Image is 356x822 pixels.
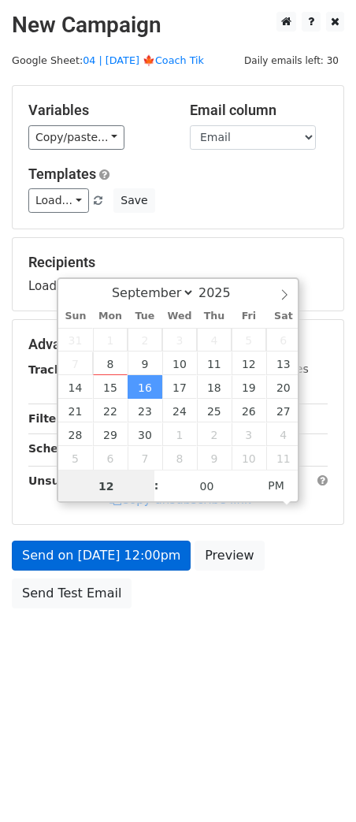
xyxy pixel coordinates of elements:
span: Sun [58,311,93,322]
span: September 2, 2025 [128,328,162,351]
div: Loading... [28,254,328,295]
input: Minute [159,471,255,502]
span: Thu [197,311,232,322]
span: October 11, 2025 [266,446,301,470]
span: : [154,470,159,501]
a: Templates [28,166,96,182]
span: September 15, 2025 [93,375,128,399]
button: Save [113,188,154,213]
a: Send on [DATE] 12:00pm [12,541,191,571]
span: September 20, 2025 [266,375,301,399]
span: September 21, 2025 [58,399,93,422]
strong: Filters [28,412,69,425]
span: October 1, 2025 [162,422,197,446]
strong: Unsubscribe [28,474,106,487]
span: September 22, 2025 [93,399,128,422]
span: September 3, 2025 [162,328,197,351]
h5: Variables [28,102,166,119]
h5: Email column [190,102,328,119]
span: Mon [93,311,128,322]
span: September 1, 2025 [93,328,128,351]
a: Copy unsubscribe link [109,493,251,507]
input: Year [195,285,251,300]
a: Daily emails left: 30 [239,54,344,66]
span: September 23, 2025 [128,399,162,422]
span: September 18, 2025 [197,375,232,399]
span: Tue [128,311,162,322]
span: October 9, 2025 [197,446,232,470]
span: October 6, 2025 [93,446,128,470]
a: 04 | [DATE] 🍁Coach Tik [83,54,204,66]
h2: New Campaign [12,12,344,39]
span: October 4, 2025 [266,422,301,446]
span: September 30, 2025 [128,422,162,446]
span: Wed [162,311,197,322]
span: October 10, 2025 [232,446,266,470]
span: September 6, 2025 [266,328,301,351]
span: September 28, 2025 [58,422,93,446]
strong: Tracking [28,363,81,376]
span: September 29, 2025 [93,422,128,446]
input: Hour [58,471,154,502]
a: Send Test Email [12,578,132,608]
span: October 5, 2025 [58,446,93,470]
a: Load... [28,188,89,213]
span: September 13, 2025 [266,351,301,375]
label: UTM Codes [247,361,308,378]
span: September 7, 2025 [58,351,93,375]
span: September 4, 2025 [197,328,232,351]
span: September 16, 2025 [128,375,162,399]
span: September 19, 2025 [232,375,266,399]
span: August 31, 2025 [58,328,93,351]
span: September 25, 2025 [197,399,232,422]
span: October 7, 2025 [128,446,162,470]
span: September 11, 2025 [197,351,232,375]
span: Sat [266,311,301,322]
span: October 2, 2025 [197,422,232,446]
h5: Recipients [28,254,328,271]
iframe: Chat Widget [277,746,356,822]
span: September 27, 2025 [266,399,301,422]
small: Google Sheet: [12,54,204,66]
strong: Schedule [28,442,85,455]
span: October 8, 2025 [162,446,197,470]
span: September 8, 2025 [93,351,128,375]
span: September 24, 2025 [162,399,197,422]
span: September 9, 2025 [128,351,162,375]
h5: Advanced [28,336,328,353]
span: September 14, 2025 [58,375,93,399]
a: Copy/paste... [28,125,124,150]
span: October 3, 2025 [232,422,266,446]
span: Fri [232,311,266,322]
a: Preview [195,541,264,571]
span: September 10, 2025 [162,351,197,375]
span: September 26, 2025 [232,399,266,422]
span: Click to toggle [254,470,298,501]
span: Daily emails left: 30 [239,52,344,69]
span: September 12, 2025 [232,351,266,375]
span: September 17, 2025 [162,375,197,399]
span: September 5, 2025 [232,328,266,351]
